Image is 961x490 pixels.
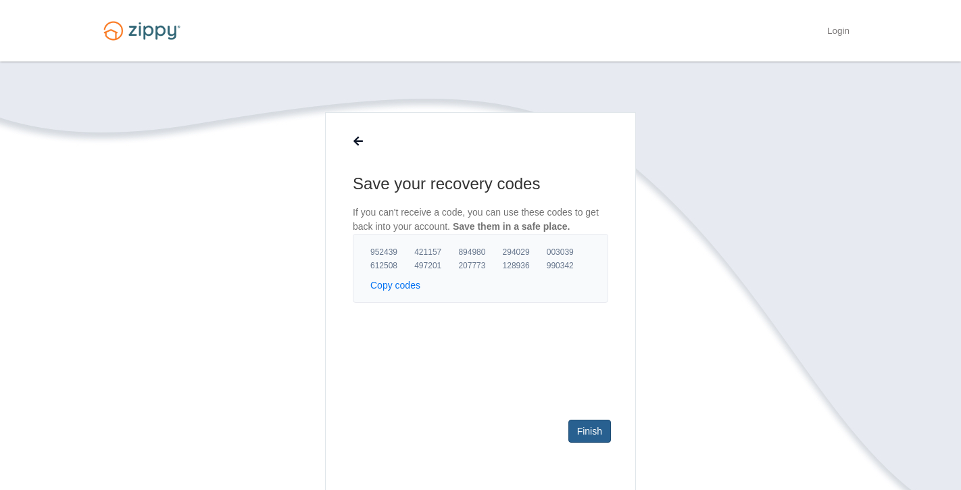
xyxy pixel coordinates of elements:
[503,260,547,271] span: 128936
[414,247,458,258] span: 421157
[95,15,189,47] img: Logo
[370,247,414,258] span: 952439
[568,420,611,443] a: Finish
[547,247,591,258] span: 003039
[353,205,608,234] p: If you can't receive a code, you can use these codes to get back into your account.
[458,247,502,258] span: 894980
[547,260,591,271] span: 990342
[414,260,458,271] span: 497201
[827,26,849,39] a: Login
[503,247,547,258] span: 294029
[453,221,570,232] span: Save them in a safe place.
[353,173,608,195] h1: Save your recovery codes
[370,260,414,271] span: 612508
[458,260,502,271] span: 207773
[370,278,420,292] button: Copy codes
